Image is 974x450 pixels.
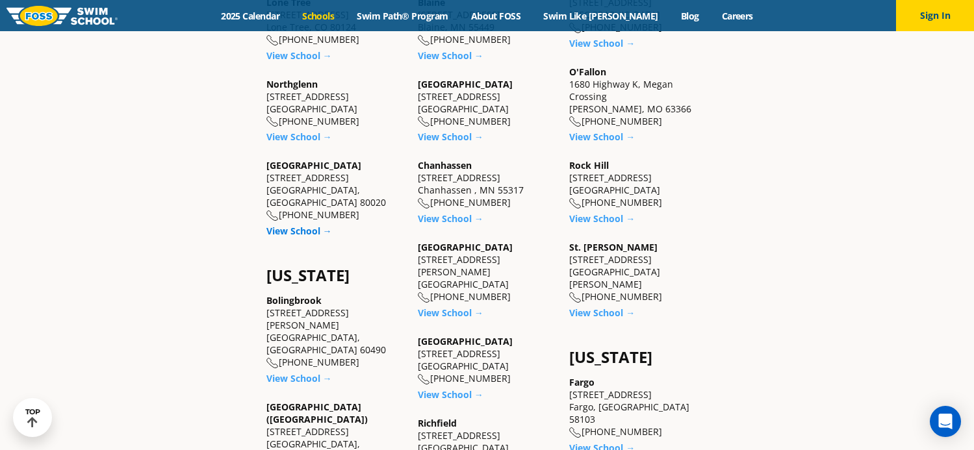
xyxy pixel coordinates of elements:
[418,131,483,143] a: View School →
[569,427,582,438] img: location-phone-o-icon.svg
[418,159,472,171] a: Chanhassen
[569,241,708,303] div: [STREET_ADDRESS] [GEOGRAPHIC_DATA][PERSON_NAME] [PHONE_NUMBER]
[266,372,332,384] a: View School →
[418,241,556,303] div: [STREET_ADDRESS][PERSON_NAME] [GEOGRAPHIC_DATA] [PHONE_NUMBER]
[569,66,606,78] a: O'Fallon
[418,198,430,209] img: location-phone-o-icon.svg
[418,78,556,128] div: [STREET_ADDRESS] [GEOGRAPHIC_DATA] [PHONE_NUMBER]
[418,335,556,385] div: [STREET_ADDRESS] [GEOGRAPHIC_DATA] [PHONE_NUMBER]
[266,401,368,425] a: [GEOGRAPHIC_DATA] ([GEOGRAPHIC_DATA])
[569,159,708,209] div: [STREET_ADDRESS] [GEOGRAPHIC_DATA] [PHONE_NUMBER]
[569,131,635,143] a: View School →
[210,10,291,22] a: 2025 Calendar
[266,294,322,306] a: Bolingbrook
[418,388,483,401] a: View School →
[266,159,405,221] div: [STREET_ADDRESS] [GEOGRAPHIC_DATA], [GEOGRAPHIC_DATA] 80020 [PHONE_NUMBER]
[569,212,635,225] a: View School →
[569,306,635,319] a: View School →
[569,376,708,438] div: [STREET_ADDRESS] Fargo, [GEOGRAPHIC_DATA] 58103 [PHONE_NUMBER]
[266,78,405,128] div: [STREET_ADDRESS] [GEOGRAPHIC_DATA] [PHONE_NUMBER]
[418,374,430,385] img: location-phone-o-icon.svg
[266,116,279,127] img: location-phone-o-icon.svg
[418,159,556,209] div: [STREET_ADDRESS] Chanhassen , MN 55317 [PHONE_NUMBER]
[459,10,532,22] a: About FOSS
[669,10,710,22] a: Blog
[266,159,361,171] a: [GEOGRAPHIC_DATA]
[418,241,513,253] a: [GEOGRAPHIC_DATA]
[346,10,459,22] a: Swim Path® Program
[418,335,513,347] a: [GEOGRAPHIC_DATA]
[6,6,118,26] img: FOSS Swim School Logo
[418,78,513,90] a: [GEOGRAPHIC_DATA]
[418,116,430,127] img: location-phone-o-icon.svg
[569,292,582,303] img: location-phone-o-icon.svg
[266,266,405,284] h4: [US_STATE]
[569,116,582,127] img: location-phone-o-icon.svg
[25,408,40,428] div: TOP
[569,376,595,388] a: Fargo
[266,78,318,90] a: Northglenn
[266,358,279,369] img: location-phone-o-icon.svg
[291,10,346,22] a: Schools
[266,131,332,143] a: View School →
[569,348,708,366] h4: [US_STATE]
[266,49,332,62] a: View School →
[418,212,483,225] a: View School →
[930,406,961,437] div: Open Intercom Messenger
[569,159,609,171] a: Rock Hill
[532,10,670,22] a: Swim Like [PERSON_NAME]
[569,66,708,128] div: 1680 Highway K, Megan Crossing [PERSON_NAME], MO 63366 [PHONE_NUMBER]
[266,35,279,46] img: location-phone-o-icon.svg
[418,306,483,319] a: View School →
[418,35,430,46] img: location-phone-o-icon.svg
[418,49,483,62] a: View School →
[266,225,332,237] a: View School →
[266,294,405,369] div: [STREET_ADDRESS][PERSON_NAME] [GEOGRAPHIC_DATA], [GEOGRAPHIC_DATA] 60490 [PHONE_NUMBER]
[418,292,430,303] img: location-phone-o-icon.svg
[710,10,764,22] a: Careers
[569,37,635,49] a: View School →
[569,198,582,209] img: location-phone-o-icon.svg
[418,417,457,429] a: Richfield
[266,210,279,221] img: location-phone-o-icon.svg
[569,241,658,253] a: St. [PERSON_NAME]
